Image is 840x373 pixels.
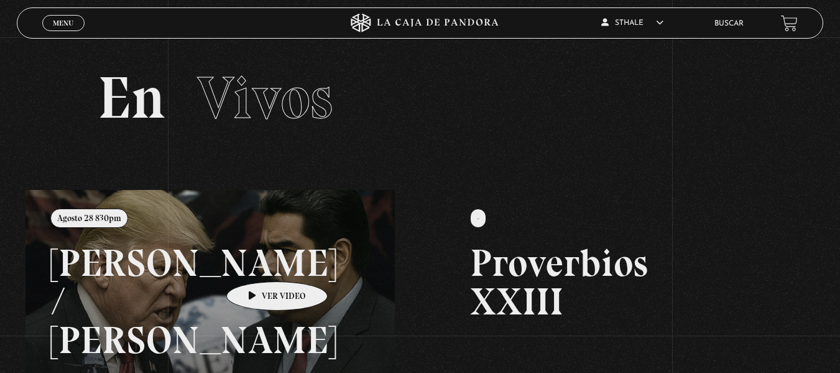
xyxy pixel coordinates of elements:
[601,19,663,27] span: Sthale
[714,20,744,27] a: Buscar
[781,14,798,31] a: View your shopping cart
[98,68,743,128] h2: En
[53,19,73,27] span: Menu
[48,30,78,39] span: Cerrar
[197,62,333,133] span: Vivos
